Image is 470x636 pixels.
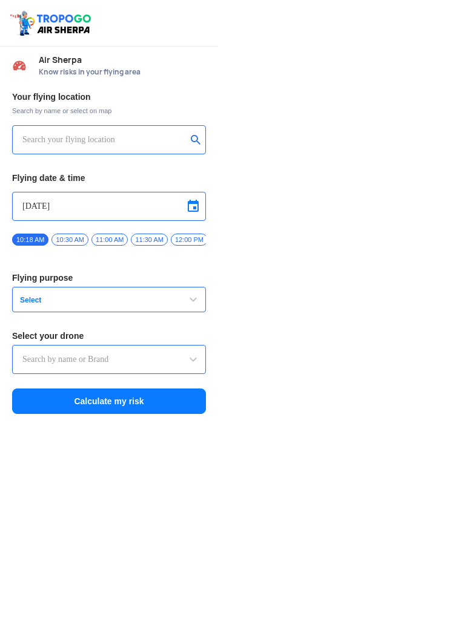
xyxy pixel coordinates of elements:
[15,295,167,305] span: Select
[12,58,27,73] img: Risk Scores
[12,274,206,282] h3: Flying purpose
[171,234,208,246] span: 12:00 PM
[39,67,206,77] span: Know risks in your flying area
[12,332,206,340] h3: Select your drone
[12,93,206,101] h3: Your flying location
[12,106,206,116] span: Search by name or select on map
[51,234,88,246] span: 10:30 AM
[12,234,48,246] span: 10:18 AM
[22,352,196,367] input: Search by name or Brand
[12,388,206,414] button: Calculate my risk
[131,234,167,246] span: 11:30 AM
[12,174,206,182] h3: Flying date & time
[12,287,206,312] button: Select
[91,234,128,246] span: 11:00 AM
[22,133,187,147] input: Search your flying location
[39,55,206,65] span: Air Sherpa
[9,9,95,37] img: ic_tgdronemaps.svg
[22,199,196,214] input: Select Date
